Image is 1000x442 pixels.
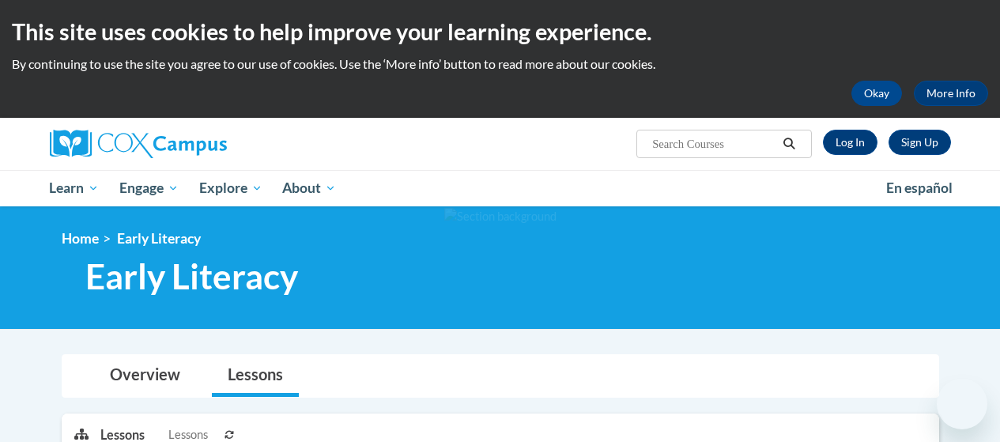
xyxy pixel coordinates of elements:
[38,170,963,206] div: Main menu
[49,179,99,198] span: Learn
[777,134,801,153] button: Search
[851,81,902,106] button: Okay
[889,130,951,155] a: Register
[50,130,227,158] img: Cox Campus
[119,179,179,198] span: Engage
[886,179,953,196] span: En español
[444,208,557,225] img: Section background
[651,134,777,153] input: Search Courses
[85,255,298,297] span: Early Literacy
[914,81,988,106] a: More Info
[12,55,988,73] p: By continuing to use the site you agree to our use of cookies. Use the ‘More info’ button to read...
[94,355,196,397] a: Overview
[782,138,796,150] i: 
[109,170,189,206] a: Engage
[12,16,988,47] h2: This site uses cookies to help improve your learning experience.
[282,179,336,198] span: About
[272,170,346,206] a: About
[876,172,963,205] a: En español
[62,230,99,247] a: Home
[117,230,201,247] span: Early Literacy
[937,379,987,429] iframe: Button to launch messaging window
[199,179,262,198] span: Explore
[189,170,273,206] a: Explore
[823,130,877,155] a: Log In
[212,355,299,397] a: Lessons
[40,170,110,206] a: Learn
[50,130,334,158] a: Cox Campus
